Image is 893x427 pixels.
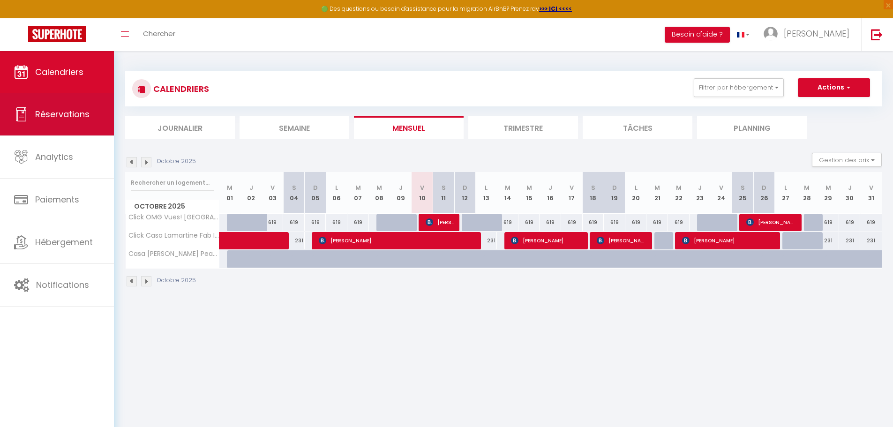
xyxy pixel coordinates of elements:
[757,18,861,51] a: ... [PERSON_NAME]
[690,172,711,214] th: 23
[698,183,702,192] abbr: J
[35,194,79,205] span: Paiements
[399,183,403,192] abbr: J
[326,172,347,214] th: 06
[604,214,625,231] div: 619
[860,232,882,249] div: 231
[796,172,818,214] th: 28
[35,236,93,248] span: Hébergement
[319,232,477,249] span: [PERSON_NAME]
[347,214,369,231] div: 619
[719,183,723,192] abbr: V
[697,116,807,139] li: Planning
[468,116,578,139] li: Trimestre
[526,183,532,192] abbr: M
[518,214,540,231] div: 619
[442,183,446,192] abbr: S
[292,183,296,192] abbr: S
[741,183,745,192] abbr: S
[476,172,497,214] th: 13
[839,232,861,249] div: 231
[825,183,831,192] abbr: M
[869,183,873,192] abbr: V
[539,5,572,13] strong: >>> ICI <<<<
[804,183,810,192] abbr: M
[591,183,595,192] abbr: S
[227,183,233,192] abbr: M
[497,172,518,214] th: 14
[860,214,882,231] div: 619
[668,214,690,231] div: 619
[518,172,540,214] th: 15
[583,116,692,139] li: Tâches
[654,183,660,192] abbr: M
[694,78,784,97] button: Filtrer par hébergement
[583,214,604,231] div: 619
[157,157,196,166] p: Octobre 2025
[454,172,476,214] th: 12
[35,151,73,163] span: Analytics
[35,108,90,120] span: Réservations
[305,214,326,231] div: 619
[347,172,369,214] th: 07
[784,183,787,192] abbr: L
[668,172,690,214] th: 22
[646,172,668,214] th: 21
[540,214,561,231] div: 619
[682,232,775,249] span: [PERSON_NAME]
[784,28,849,39] span: [PERSON_NAME]
[412,172,433,214] th: 10
[249,183,253,192] abbr: J
[505,183,510,192] abbr: M
[354,116,464,139] li: Mensuel
[270,183,275,192] abbr: V
[433,172,454,214] th: 11
[561,172,583,214] th: 17
[376,183,382,192] abbr: M
[625,214,647,231] div: 619
[676,183,682,192] abbr: M
[762,183,766,192] abbr: D
[463,183,467,192] abbr: D
[485,183,488,192] abbr: L
[753,172,775,214] th: 26
[283,172,305,214] th: 04
[818,232,839,249] div: 231
[335,183,338,192] abbr: L
[561,214,583,231] div: 619
[839,172,861,214] th: 30
[390,172,412,214] th: 09
[646,214,668,231] div: 619
[369,172,390,214] th: 08
[798,78,870,97] button: Actions
[36,279,89,291] span: Notifications
[240,172,262,214] th: 02
[540,172,561,214] th: 16
[283,214,305,231] div: 619
[612,183,617,192] abbr: D
[127,232,221,239] span: Click Casa Lamartine Fab Ideal Tout a Pieds Plage
[420,183,424,192] abbr: V
[635,183,638,192] abbr: L
[219,172,241,214] th: 01
[131,174,214,191] input: Rechercher un logement...
[143,29,175,38] span: Chercher
[127,214,221,221] span: Click OMG Vues! [GEOGRAPHIC_DATA] Tout a [GEOGRAPHIC_DATA], [GEOGRAPHIC_DATA]
[839,214,861,231] div: 619
[326,214,347,231] div: 619
[775,172,796,214] th: 27
[860,172,882,214] th: 31
[125,116,235,139] li: Journalier
[597,232,647,249] span: [PERSON_NAME]
[126,200,219,213] span: Octobre 2025
[240,116,349,139] li: Semaine
[665,27,730,43] button: Besoin d'aide ?
[136,18,182,51] a: Chercher
[812,153,882,167] button: Gestion des prix
[476,232,497,249] div: 231
[497,214,518,231] div: 619
[305,172,326,214] th: 05
[511,232,583,249] span: [PERSON_NAME]
[711,172,732,214] th: 24
[818,214,839,231] div: 619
